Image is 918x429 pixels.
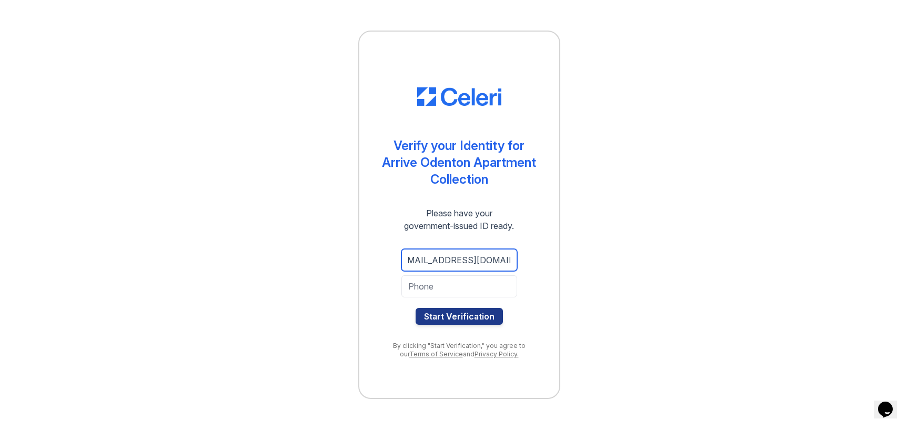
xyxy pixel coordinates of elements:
[409,350,463,358] a: Terms of Service
[380,137,538,188] div: Verify your Identity for Arrive Odenton Apartment Collection
[401,249,517,271] input: Email
[416,308,503,325] button: Start Verification
[385,207,533,232] div: Please have your government-issued ID ready.
[874,387,907,418] iframe: chat widget
[475,350,519,358] a: Privacy Policy.
[401,275,517,297] input: Phone
[417,87,501,106] img: CE_Logo_Blue-a8612792a0a2168367f1c8372b55b34899dd931a85d93a1a3d3e32e68fde9ad4.png
[380,342,538,358] div: By clicking "Start Verification," you agree to our and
